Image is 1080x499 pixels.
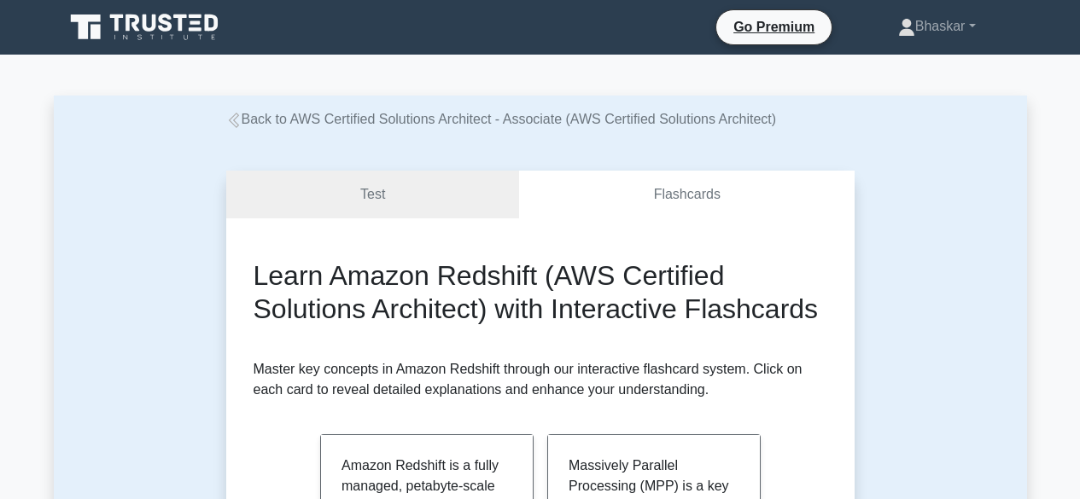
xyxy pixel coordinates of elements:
h2: Learn Amazon Redshift (AWS Certified Solutions Architect) with Interactive Flashcards [254,259,827,325]
a: Back to AWS Certified Solutions Architect - Associate (AWS Certified Solutions Architect) [226,112,777,126]
a: Flashcards [519,171,854,219]
a: Test [226,171,520,219]
a: Go Premium [723,16,825,38]
p: Master key concepts in Amazon Redshift through our interactive flashcard system. Click on each ca... [254,359,827,400]
a: Bhaskar [857,9,1017,44]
